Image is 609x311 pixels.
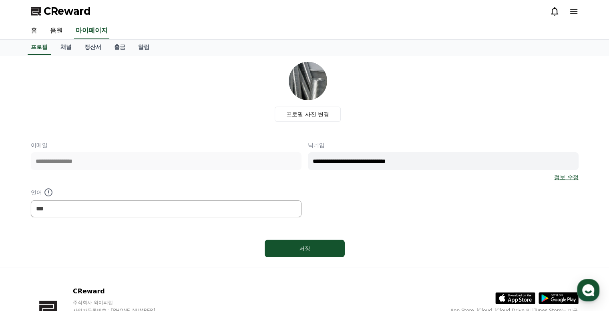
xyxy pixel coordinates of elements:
a: CReward [31,5,91,18]
a: 홈 [2,244,53,265]
img: profile_image [289,62,327,100]
a: 출금 [108,40,132,55]
span: 대화 [73,257,83,263]
a: 채널 [54,40,78,55]
a: 설정 [103,244,154,265]
span: CReward [44,5,91,18]
a: 대화 [53,244,103,265]
a: 알림 [132,40,156,55]
a: 홈 [24,22,44,39]
label: 프로필 사진 변경 [275,107,341,122]
p: 언어 [31,188,301,197]
a: 정산서 [78,40,108,55]
p: 이메일 [31,141,301,149]
span: 설정 [124,256,133,263]
a: 마이페이지 [74,22,109,39]
button: 저장 [265,240,345,257]
a: 정보 수정 [554,173,578,181]
p: 주식회사 와이피랩 [73,299,171,306]
span: 홈 [25,256,30,263]
div: 저장 [281,244,329,252]
p: 닉네임 [308,141,579,149]
a: 프로필 [28,40,51,55]
a: 음원 [44,22,69,39]
p: CReward [73,287,171,296]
